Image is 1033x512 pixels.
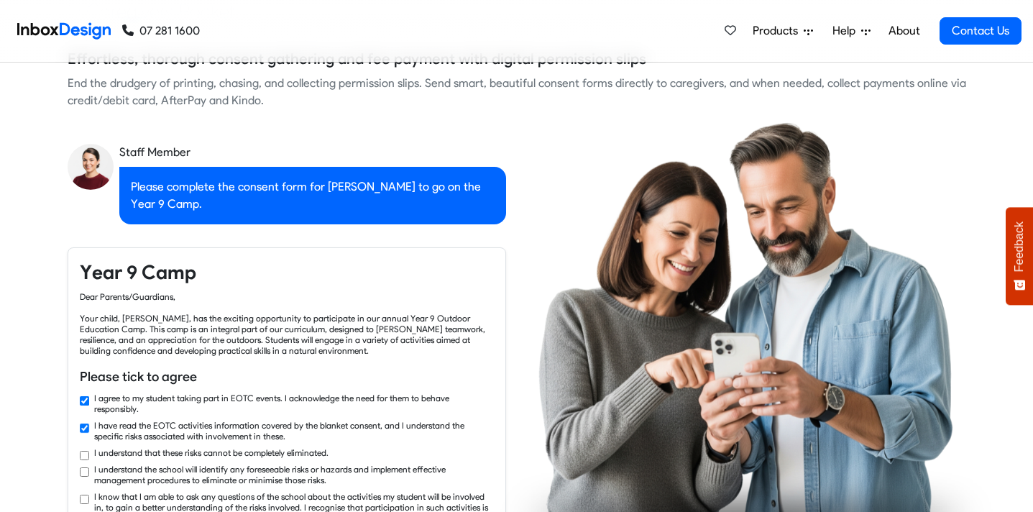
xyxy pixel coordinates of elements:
[94,420,494,442] label: I have read the EOTC activities information covered by the blanket consent, and I understand the ...
[68,75,966,109] div: End the drudgery of printing, chasing, and collecting permission slips. Send smart, beautiful con...
[827,17,876,45] a: Help
[94,393,494,414] label: I agree to my student taking part in EOTC events. I acknowledge the need for them to behave respo...
[68,144,114,190] img: staff_avatar.png
[80,260,494,285] h4: Year 9 Camp
[94,447,329,458] label: I understand that these risks cannot be completely eliminated.
[832,22,861,40] span: Help
[119,144,506,161] div: Staff Member
[80,291,494,356] div: Dear Parents/Guardians, Your child, [PERSON_NAME], has the exciting opportunity to participate in...
[753,22,804,40] span: Products
[1013,221,1026,272] span: Feedback
[80,367,494,386] h6: Please tick to agree
[747,17,819,45] a: Products
[884,17,924,45] a: About
[122,22,200,40] a: 07 281 1600
[119,167,506,224] div: Please complete the consent form for [PERSON_NAME] to go on the Year 9 Camp.
[940,17,1021,45] a: Contact Us
[1006,207,1033,305] button: Feedback - Show survey
[94,464,494,485] label: I understand the school will identify any foreseeable risks or hazards and implement effective ma...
